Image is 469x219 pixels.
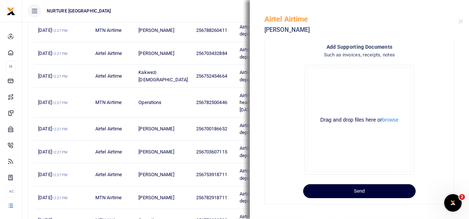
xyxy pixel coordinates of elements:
span: [PERSON_NAME] [138,51,174,56]
span: [DATE] [38,195,68,200]
span: [DATE] [38,100,68,105]
h5: Airtel Airtime [264,15,458,23]
h5: [PERSON_NAME] [264,26,458,34]
div: File Uploader [305,65,414,175]
span: Airtime for Clinic Heads of department [DATE] [240,47,295,60]
button: Close [458,19,463,24]
span: [PERSON_NAME] [138,126,174,131]
span: [DATE] [38,149,68,155]
span: [DATE] [38,51,68,56]
span: Airtime and data for the health service administrator [DATE] [240,93,298,112]
span: MTN Airtime [95,100,122,105]
span: [DATE] [38,27,68,33]
span: [DATE] [38,126,68,131]
small: 12:27 PM [52,29,68,33]
li: Ac [6,185,16,197]
small: 12:27 PM [52,74,68,78]
div: Drag and drop files here or [308,116,411,123]
span: 256700186652 [196,126,227,131]
span: [DATE] [38,73,68,79]
a: logo-small logo-large logo-large [7,8,15,14]
img: logo-small [7,7,15,16]
span: [DATE] [38,172,68,177]
span: Airtel Airtime [95,172,122,177]
small: 12:27 PM [52,196,68,200]
span: Airtime for Clinic Heads of department [DATE] [240,168,295,181]
span: Airtel Airtime [95,149,122,155]
li: M [6,60,16,73]
button: browse [382,117,399,122]
span: Airtime for the rehabilitation department [DATE] [240,123,298,136]
button: Send [303,184,416,198]
span: Kakwezi [DEMOGRAPHIC_DATA] [138,70,188,82]
small: 12:27 PM [52,52,68,56]
small: 12:27 PM [52,173,68,177]
span: Airtel Airtime [95,51,122,56]
span: Airtime for Clinic Heads of department [DATE] [240,24,295,37]
span: Airtime for the rehabilitation department [DATE] [240,145,298,158]
span: [PERSON_NAME] [138,195,174,200]
span: 256782918711 [196,195,227,200]
small: 12:27 PM [52,101,68,105]
small: 12:27 PM [52,150,68,154]
span: Airtime for Clinic Heads of department [DATE] [240,70,295,82]
span: 256752454664 [196,73,227,79]
span: 2 [459,194,465,200]
span: MTN Airtime [95,27,122,33]
span: NURTURE [GEOGRAPHIC_DATA] [44,8,114,14]
span: MTN Airtime [95,195,122,200]
small: 12:27 PM [52,127,68,131]
span: [PERSON_NAME] [138,27,174,33]
span: [PERSON_NAME] [138,149,174,155]
iframe: Intercom live chat [444,194,462,212]
span: 256753918711 [196,172,227,177]
span: [PERSON_NAME] [138,172,174,177]
span: 256782500446 [196,100,227,105]
span: Operations [138,100,161,105]
span: 256788260411 [196,27,227,33]
span: Airtel Airtime [95,126,122,131]
h4: Such as invoices, receipts, notes [274,51,445,59]
span: 256703607115 [196,149,227,155]
span: Airtime for Clinic Heads of department [DATE] [240,191,295,204]
span: Airtel Airtime [95,73,122,79]
span: 256703432884 [196,51,227,56]
h4: Add supporting Documents [274,43,445,51]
